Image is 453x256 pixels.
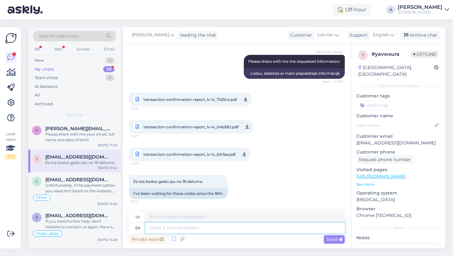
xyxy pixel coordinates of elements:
div: Email [103,45,116,53]
div: My chats [35,66,54,73]
div: Customer information [356,83,440,89]
div: 2 / 3 [5,154,16,160]
div: [DATE] 17:29 [98,143,117,148]
span: [PERSON_NAME] [132,32,169,38]
div: Extra [356,225,440,231]
div: Customer [288,32,312,38]
div: Look Here [5,131,16,160]
div: If you need further help, don't hesitate to contact us again. Have a great day! [45,218,117,230]
span: cansformers@gmail.com [45,177,111,183]
a: [PERSON_NAME][DOMAIN_NAME] [398,5,449,15]
div: 0 [105,57,115,64]
span: e [36,215,38,220]
div: Private note [129,235,166,244]
span: Order_delay [36,232,59,236]
div: Web [53,45,64,53]
div: 29 [103,66,115,73]
span: Seen ✓ 14:30 [319,79,343,84]
span: s [36,156,38,161]
span: transaction-confirmation-report_lv-lv_71d3c4.pdf [143,96,237,103]
span: Es tos kodus gaidu jau no 18 datuma [133,179,202,184]
p: Browser [356,206,440,212]
p: Customer tags [356,93,440,99]
span: 17:22 [131,199,154,204]
div: Please share with me your email, full name and date of birth. [45,131,117,143]
span: 14:37 [131,132,154,140]
div: A [386,5,395,14]
input: Add a tag [356,101,440,110]
p: Visited pages [356,166,440,173]
p: Notes [356,235,440,241]
span: Send [326,236,342,242]
p: Customer phone [356,149,440,155]
span: Other [36,196,47,200]
span: k [36,128,38,133]
p: Customer name [356,113,440,119]
div: Lūdzu, dalieties ar mani pieprasītajā informācijā. [244,68,345,79]
span: Please share with me the requested information. [248,59,340,64]
span: stanislavcikainese49@gmail.com [45,154,111,160]
a: transaction-confirmation-report_lv-lv_04b582.pdf14:37 [129,120,253,134]
div: # yavwsura [372,50,411,58]
a: transaction-confirmation-report_lv-lv_71d3c4.pdf14:36 [129,93,252,106]
div: I've been waiting for those codes since the 18th. [129,188,228,199]
p: [MEDICAL_DATA] [356,196,440,203]
input: Add name [357,122,433,129]
div: Request phone number [356,155,413,164]
span: 14:36 [131,105,154,113]
span: y [362,53,364,57]
a: [URL][DOMAIN_NAME] [356,173,406,179]
p: Customer email [356,133,440,140]
div: [DATE] 14:29 [98,201,117,206]
div: Unfortunately, if the payment option you need isn't listed on the website, there's nothing we can... [45,183,117,194]
div: [DATE] 14:28 [98,237,117,242]
div: [DATE] 17:22 [98,166,117,170]
span: c [36,179,38,184]
span: ev4@inbox.lv [45,213,111,218]
span: Latvian [317,32,333,38]
span: Offline [411,51,439,58]
div: Archived [35,101,53,107]
p: See more ... [356,182,440,187]
span: My chats [66,112,83,118]
img: Askly Logo [5,32,17,44]
div: Off-hour [333,4,371,15]
span: transaction-confirmation-report_lv-lv_b1cfaa.pdf [143,150,236,158]
div: [GEOGRAPHIC_DATA], [GEOGRAPHIC_DATA] [358,64,434,78]
div: Socials [75,45,91,53]
div: Archive chat [400,31,440,39]
span: transaction-confirmation-report_lv-lv_04b582.pdf [143,123,238,131]
div: [PERSON_NAME] [398,5,442,10]
div: Es tos kodus gaidu jau no 18 datuma [45,160,117,166]
a: transaction-confirmation-report_lv-lv_b1cfaa.pdf14:37 [129,148,250,161]
span: 14:37 [131,160,154,167]
div: Team chats [35,75,58,81]
p: Operating system [356,190,440,196]
div: en [135,223,140,233]
span: English [373,32,389,38]
div: New [35,57,44,64]
span: Search customers [39,33,79,39]
div: All [33,45,41,53]
div: All [35,92,40,98]
div: leading the chat [178,32,216,38]
span: [PERSON_NAME] [316,50,343,55]
div: lv [136,212,140,222]
span: kristo.kuldma@hotmail.com [45,126,111,131]
p: [EMAIL_ADDRESS][DOMAIN_NAME] [356,140,440,146]
p: Chrome [TECHNICAL_ID] [356,212,440,219]
div: AI Assistant [35,84,58,90]
div: Support [347,32,367,38]
div: 0 [105,75,115,81]
div: [DOMAIN_NAME] [398,10,442,15]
